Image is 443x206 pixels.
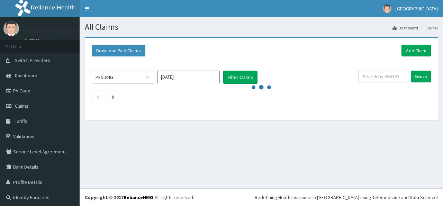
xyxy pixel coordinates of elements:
a: Add Claim [401,45,431,56]
strong: Copyright © 2017 . [85,194,155,200]
input: Search by HMO ID [358,71,408,82]
span: Switch Providers [15,57,50,63]
input: Search [411,71,431,82]
a: Online [24,38,41,43]
footer: All rights reserved. [80,188,443,206]
span: Claims [15,103,28,109]
a: Previous page [96,93,99,100]
div: Redefining Heath Insurance in [GEOGRAPHIC_DATA] using Telemedicine and Data Science! [255,194,438,201]
a: RelianceHMO [124,194,153,200]
span: Dashboard [15,72,37,79]
input: Select Month and Year [157,71,220,83]
p: [GEOGRAPHIC_DATA] [24,28,81,34]
span: [GEOGRAPHIC_DATA] [396,6,438,12]
a: Dashboard [392,25,418,31]
img: User Image [3,21,19,36]
li: Claims [419,25,438,31]
span: Tariffs [15,118,27,124]
h1: All Claims [85,23,438,32]
a: Next page [112,93,114,100]
div: PENDING [96,74,113,81]
button: Download Paid Claims [92,45,145,56]
button: Filter Claims [223,71,257,84]
img: User Image [383,5,391,13]
svg: audio-loading [251,77,272,98]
